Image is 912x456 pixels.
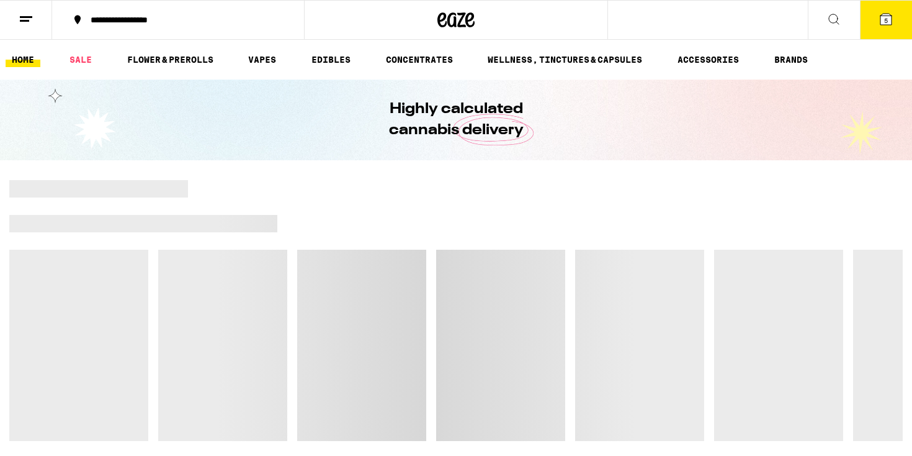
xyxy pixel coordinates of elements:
a: SALE [63,52,98,67]
a: CONCENTRATES [380,52,459,67]
a: EDIBLES [305,52,357,67]
a: ACCESSORIES [671,52,745,67]
button: 5 [860,1,912,39]
a: HOME [6,52,40,67]
a: FLOWER & PREROLLS [121,52,220,67]
h1: Highly calculated cannabis delivery [354,99,558,141]
a: VAPES [242,52,282,67]
span: 5 [884,17,888,24]
a: WELLNESS, TINCTURES & CAPSULES [481,52,648,67]
a: BRANDS [768,52,814,67]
